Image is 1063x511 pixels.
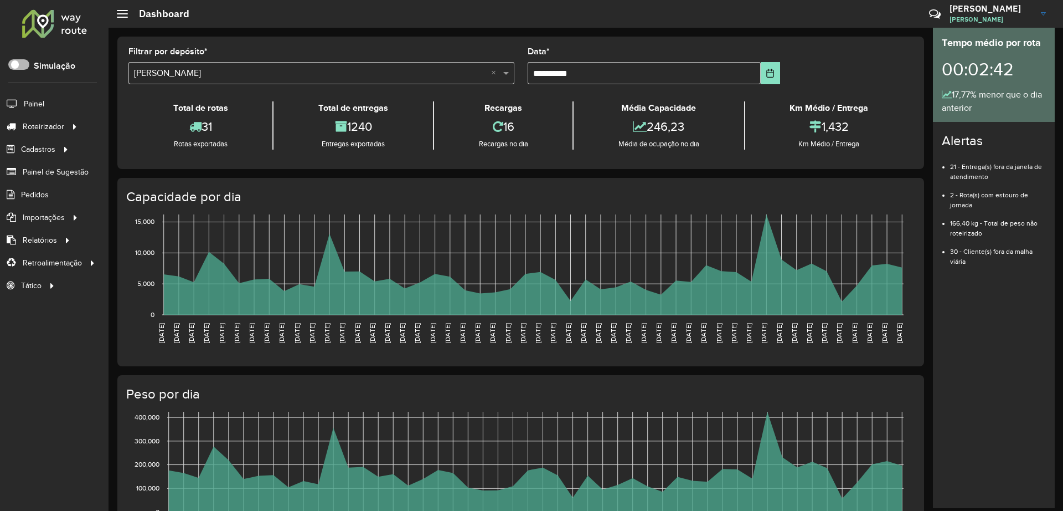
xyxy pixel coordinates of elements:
text: 100,000 [136,484,159,492]
text: [DATE] [188,323,195,343]
text: [DATE] [354,323,361,343]
text: [DATE] [504,323,512,343]
text: [DATE] [489,323,496,343]
text: 10,000 [135,249,154,257]
text: [DATE] [369,323,376,343]
text: [DATE] [338,323,345,343]
text: [DATE] [760,323,767,343]
text: [DATE] [414,323,421,343]
label: Data [528,45,550,58]
text: [DATE] [263,323,270,343]
div: 1,432 [748,115,910,139]
text: [DATE] [791,323,798,343]
text: [DATE] [203,323,210,343]
span: Roteirizador [23,121,64,132]
text: [DATE] [293,323,301,343]
text: [DATE] [399,323,406,343]
text: [DATE] [580,323,587,343]
text: [DATE] [670,323,677,343]
text: [DATE] [519,323,527,343]
text: [DATE] [549,323,556,343]
div: Total de rotas [131,101,270,115]
div: Média de ocupação no dia [576,139,741,150]
text: [DATE] [565,323,572,343]
span: Painel [24,98,44,110]
text: [DATE] [821,323,828,343]
text: [DATE] [700,323,707,343]
text: [DATE] [173,323,180,343]
text: [DATE] [158,323,165,343]
div: 1240 [276,115,430,139]
div: 246,23 [576,115,741,139]
text: [DATE] [655,323,662,343]
div: Recargas [437,101,570,115]
text: [DATE] [323,323,331,343]
h4: Peso por dia [126,386,913,402]
text: [DATE] [308,323,316,343]
div: Total de entregas [276,101,430,115]
span: Retroalimentação [23,257,82,269]
span: Clear all [491,67,500,80]
div: 31 [131,115,270,139]
text: [DATE] [745,323,752,343]
text: [DATE] [595,323,602,343]
text: [DATE] [218,323,225,343]
li: 21 - Entrega(s) fora da janela de atendimento [950,154,1046,182]
text: 0 [151,311,154,318]
text: [DATE] [459,323,466,343]
text: [DATE] [474,323,481,343]
text: 15,000 [135,218,154,226]
text: [DATE] [534,323,541,343]
text: [DATE] [384,323,391,343]
text: [DATE] [715,323,723,343]
text: [DATE] [851,323,858,343]
text: [DATE] [881,323,888,343]
text: [DATE] [776,323,783,343]
div: Recargas no dia [437,139,570,150]
text: [DATE] [610,323,617,343]
text: [DATE] [625,323,632,343]
text: [DATE] [835,323,843,343]
text: [DATE] [444,323,451,343]
text: [DATE] [429,323,436,343]
span: Painel de Sugestão [23,166,89,178]
text: [DATE] [896,323,903,343]
h4: Capacidade por dia [126,189,913,205]
label: Filtrar por depósito [128,45,208,58]
text: 300,000 [135,437,159,444]
text: [DATE] [806,323,813,343]
span: Cadastros [21,144,55,155]
text: 400,000 [135,413,159,421]
div: 17,77% menor que o dia anterior [942,88,1046,115]
a: Contato Rápido [923,2,947,26]
div: Km Médio / Entrega [748,139,910,150]
span: Tático [21,280,42,292]
text: 5,000 [137,280,154,287]
h4: Alertas [942,133,1046,149]
li: 2 - Rota(s) com estouro de jornada [950,182,1046,210]
text: [DATE] [866,323,873,343]
span: Importações [23,212,65,223]
text: [DATE] [685,323,692,343]
div: Tempo médio por rota [942,35,1046,50]
span: Pedidos [21,189,49,201]
li: 166,40 kg - Total de peso não roteirizado [950,210,1046,238]
div: Km Médio / Entrega [748,101,910,115]
div: Rotas exportadas [131,139,270,150]
div: Entregas exportadas [276,139,430,150]
text: [DATE] [278,323,285,343]
label: Simulação [34,59,75,73]
div: 00:02:42 [942,50,1046,88]
text: 200,000 [135,461,159,468]
span: Relatórios [23,234,57,246]
text: [DATE] [233,323,240,343]
text: [DATE] [730,323,737,343]
div: 16 [437,115,570,139]
text: [DATE] [640,323,647,343]
h2: Dashboard [128,8,189,20]
text: [DATE] [248,323,255,343]
li: 30 - Cliente(s) fora da malha viária [950,238,1046,267]
button: Choose Date [761,62,780,84]
h3: [PERSON_NAME] [950,3,1033,14]
div: Média Capacidade [576,101,741,115]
